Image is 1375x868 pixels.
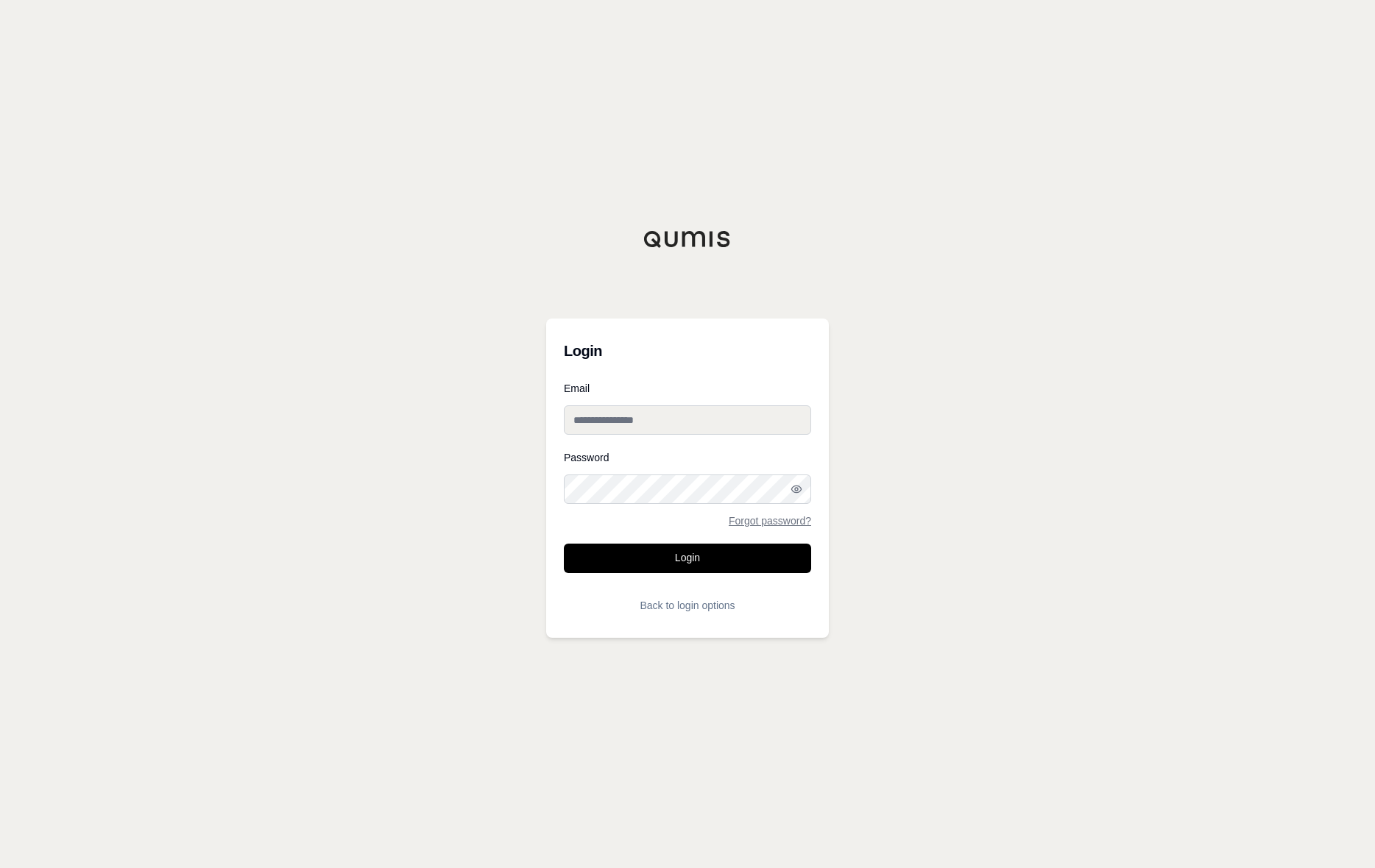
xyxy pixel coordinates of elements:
img: Qumis [643,230,732,248]
button: Back to login options [564,591,811,620]
label: Email [564,383,811,394]
a: Forgot password? [729,516,811,526]
button: Login [564,544,811,573]
label: Password [564,452,811,463]
h3: Login [564,336,811,366]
